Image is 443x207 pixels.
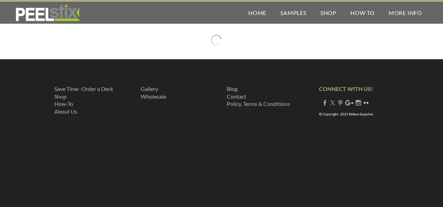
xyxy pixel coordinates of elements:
[227,85,238,92] a: Blog
[356,99,361,106] a: Instagram
[273,2,313,24] a: Samples
[319,112,373,116] font: © Copyright 2023 Reface Supplies
[330,99,335,106] a: Twitter
[14,4,81,22] img: REFACE SUPPLIES
[54,100,73,107] a: How-To
[313,2,343,24] a: Shop
[54,93,67,100] a: Shop
[141,85,166,100] font: ​
[337,99,343,106] a: Pinterest
[343,2,382,24] a: How To
[319,85,373,92] strong: CONNECT WITH US!
[141,85,158,92] a: Gallery​
[54,108,77,115] a: About Us
[227,93,246,100] a: Contact
[363,99,369,106] a: Flickr
[141,93,166,100] a: ​Wholesale
[54,85,113,92] a: Save Time -Order a Deck
[241,2,273,24] a: Home
[382,2,429,24] a: More Info
[345,99,353,106] a: Plus
[227,100,290,107] a: Policy, Terms & Conditions
[322,99,328,106] a: Facebook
